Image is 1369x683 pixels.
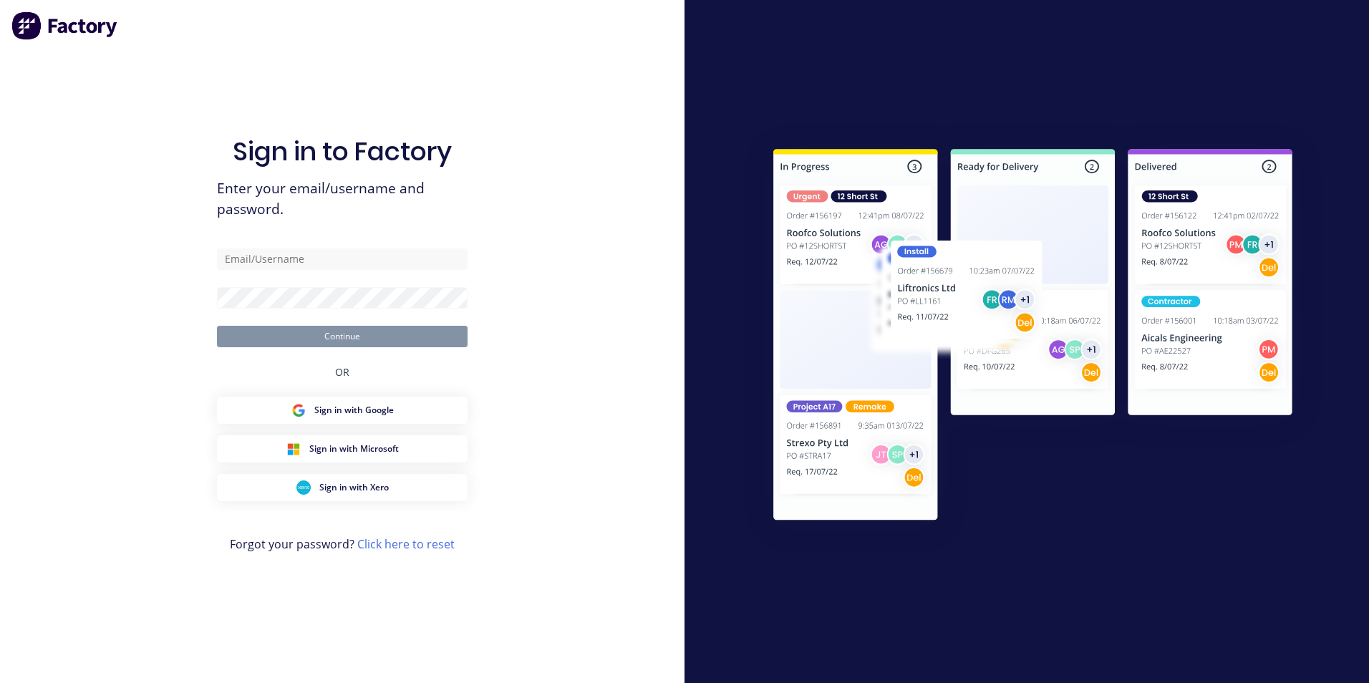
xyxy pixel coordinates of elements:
span: Forgot your password? [230,536,455,553]
button: Continue [217,326,468,347]
img: Sign in [742,120,1324,554]
img: Xero Sign in [296,480,311,495]
span: Sign in with Google [314,404,394,417]
h1: Sign in to Factory [233,136,452,167]
span: Sign in with Microsoft [309,442,399,455]
img: Google Sign in [291,403,306,417]
button: Google Sign inSign in with Google [217,397,468,424]
span: Enter your email/username and password. [217,178,468,220]
img: Microsoft Sign in [286,442,301,456]
span: Sign in with Xero [319,481,389,494]
button: Xero Sign inSign in with Xero [217,474,468,501]
input: Email/Username [217,248,468,270]
img: Factory [11,11,119,40]
button: Microsoft Sign inSign in with Microsoft [217,435,468,462]
div: OR [335,347,349,397]
a: Click here to reset [357,536,455,552]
